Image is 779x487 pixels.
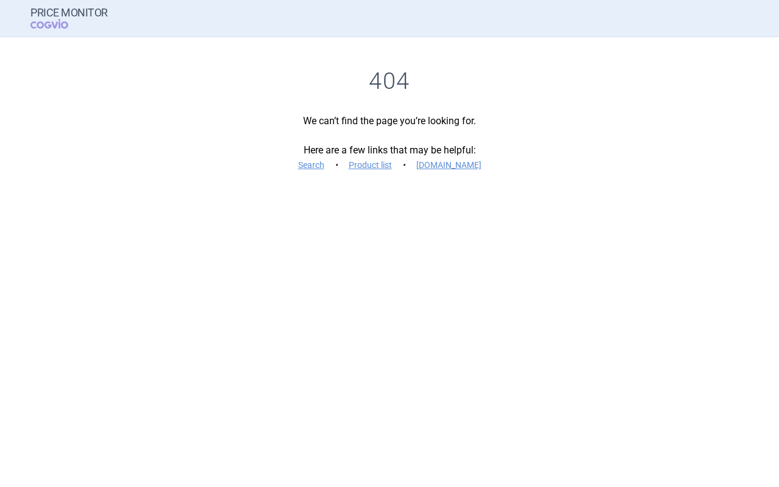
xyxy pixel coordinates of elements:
strong: Price Monitor [30,7,108,19]
h1: 404 [30,68,749,96]
i: • [398,159,410,171]
p: We can’t find the page you’re looking for. Here are a few links that may be helpful: [30,114,749,172]
a: [DOMAIN_NAME] [416,161,481,169]
a: Product list [349,161,392,169]
a: Price MonitorCOGVIO [30,7,108,30]
i: • [330,159,343,171]
span: COGVIO [30,19,85,29]
a: Search [298,161,324,169]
